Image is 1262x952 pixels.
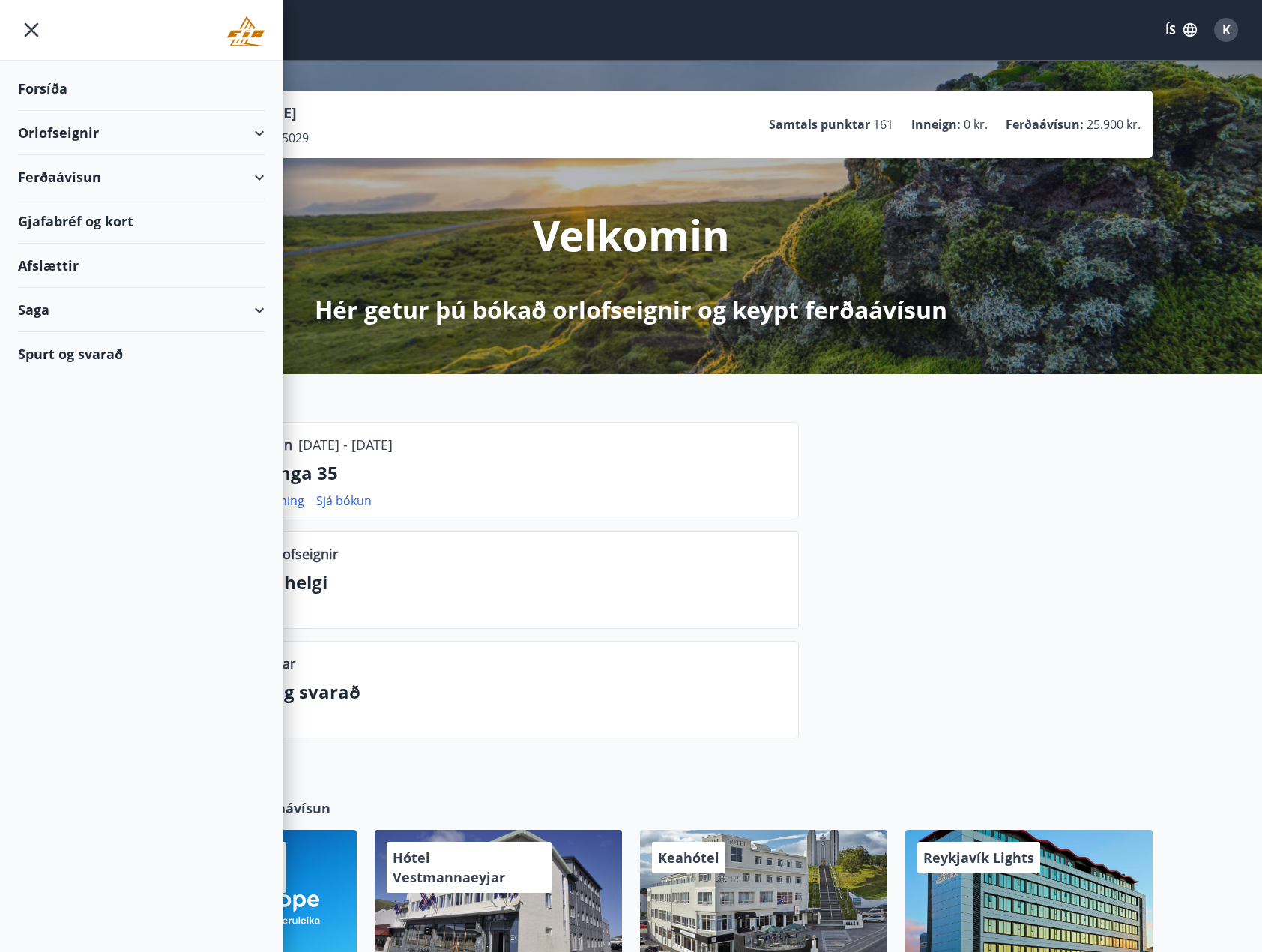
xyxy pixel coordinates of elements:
span: 161 [873,116,893,133]
span: 0 kr. [964,116,988,133]
img: union_logo [227,16,265,46]
p: Samtals punktar [769,116,870,133]
span: Keahótel [658,849,719,867]
button: ÍS [1157,16,1205,43]
button: K [1208,12,1244,48]
p: Ferðaávísun : [1006,116,1084,133]
span: Hótel Vestmannaeyjar [393,849,505,886]
div: Ferðaávísun [18,155,265,199]
p: Næstu helgi [220,570,786,595]
p: Giljatunga 35 [220,460,786,486]
a: Sjá bókun [316,492,372,509]
span: 25.900 kr. [1087,116,1141,133]
div: Forsíða [18,67,265,111]
button: menu [18,16,45,43]
span: Reykjavík Lights [923,849,1034,867]
div: Gjafabréf og kort [18,199,265,244]
p: Hér getur þú bókað orlofseignir og keypt ferðaávísun [315,293,947,326]
div: Spurt og svarað [18,332,265,376]
p: Velkomin [533,206,730,263]
div: Saga [18,288,265,332]
p: Spurt og svarað [220,679,786,705]
p: [DATE] - [DATE] [298,435,393,454]
div: Afslættir [18,244,265,288]
span: K [1222,22,1231,38]
div: Orlofseignir [18,111,265,155]
p: Inneign : [911,116,961,133]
